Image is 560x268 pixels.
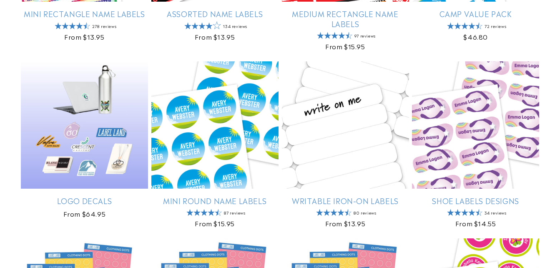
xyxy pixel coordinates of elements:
[151,9,279,18] a: Assorted Name Labels
[21,196,148,205] a: Logo Decals
[21,9,148,18] a: Mini Rectangle Name Labels
[412,9,539,18] a: Camp Value Pack
[412,196,539,205] a: Shoe Labels Designs
[151,196,279,205] a: Mini Round Name Labels
[282,196,409,205] a: Writable Iron-On Labels
[282,9,409,28] a: Medium Rectangle Name Labels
